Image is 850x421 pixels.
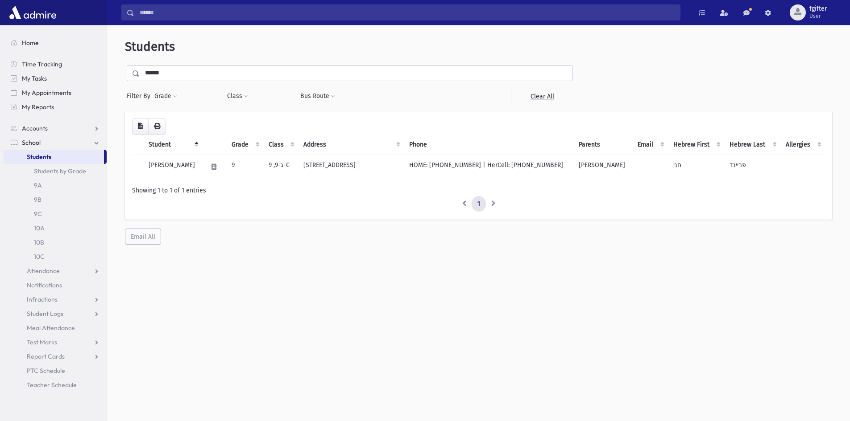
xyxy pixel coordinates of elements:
th: Grade: activate to sort column ascending [226,135,263,155]
a: 10C [4,249,107,264]
a: Infractions [4,292,107,307]
a: Accounts [4,121,107,135]
th: Hebrew Last: activate to sort column ascending [724,135,780,155]
button: Email All [125,229,161,245]
a: My Tasks [4,71,107,86]
td: חני [668,155,725,179]
button: Grade [154,88,178,104]
a: PTC Schedule [4,364,107,378]
input: Search [134,4,680,20]
span: Infractions [27,295,58,303]
a: 9A [4,178,107,192]
button: Class [227,88,249,104]
td: [STREET_ADDRESS] [298,155,404,179]
span: Student Logs [27,310,63,318]
th: Email: activate to sort column ascending [632,135,668,155]
div: Showing 1 to 1 of 1 entries [132,186,825,195]
a: Attendance [4,264,107,278]
a: 1 [472,196,486,212]
span: Attendance [27,267,60,275]
a: 9C [4,207,107,221]
td: HOME: [PHONE_NUMBER] | HerCell: [PHONE_NUMBER] [404,155,573,179]
button: Bus Route [300,88,336,104]
span: School [22,139,41,147]
td: [PERSON_NAME] [573,155,632,179]
th: Student: activate to sort column descending [143,135,202,155]
td: [PERSON_NAME] [143,155,202,179]
td: 9 [226,155,263,179]
span: Report Cards [27,352,65,360]
a: 10A [4,221,107,235]
a: Clear All [511,88,573,104]
button: Print [148,119,166,135]
a: Students [4,150,104,164]
a: Time Tracking [4,57,107,71]
a: My Reports [4,100,107,114]
span: Home [22,39,39,47]
span: Time Tracking [22,60,62,68]
span: Students [27,153,51,161]
button: CSV [132,119,149,135]
a: Meal Attendance [4,321,107,335]
th: Hebrew First: activate to sort column ascending [668,135,725,155]
a: 10B [4,235,107,249]
th: Allergies: activate to sort column ascending [780,135,825,155]
span: Students [125,39,175,54]
a: Home [4,36,107,50]
th: Class: activate to sort column ascending [263,135,298,155]
th: Parents [573,135,632,155]
a: Student Logs [4,307,107,321]
span: Test Marks [27,338,57,346]
span: Filter By [127,91,154,101]
span: Notifications [27,281,62,289]
span: fgifter [809,5,827,12]
a: My Appointments [4,86,107,100]
span: User [809,12,827,20]
span: Accounts [22,124,48,132]
a: Notifications [4,278,107,292]
td: ג-9, 9-C [263,155,298,179]
a: Report Cards [4,349,107,364]
span: Teacher Schedule [27,381,77,389]
a: Students by Grade [4,164,107,178]
span: PTC Schedule [27,367,65,375]
span: My Appointments [22,89,71,97]
span: My Tasks [22,74,47,82]
a: School [4,135,107,150]
a: Test Marks [4,335,107,349]
a: Teacher Schedule [4,378,107,392]
th: Address: activate to sort column ascending [298,135,404,155]
img: AdmirePro [7,4,58,21]
th: Phone [404,135,573,155]
a: 9B [4,192,107,207]
td: פריינד [724,155,780,179]
span: My Reports [22,103,54,111]
span: Meal Attendance [27,324,75,332]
